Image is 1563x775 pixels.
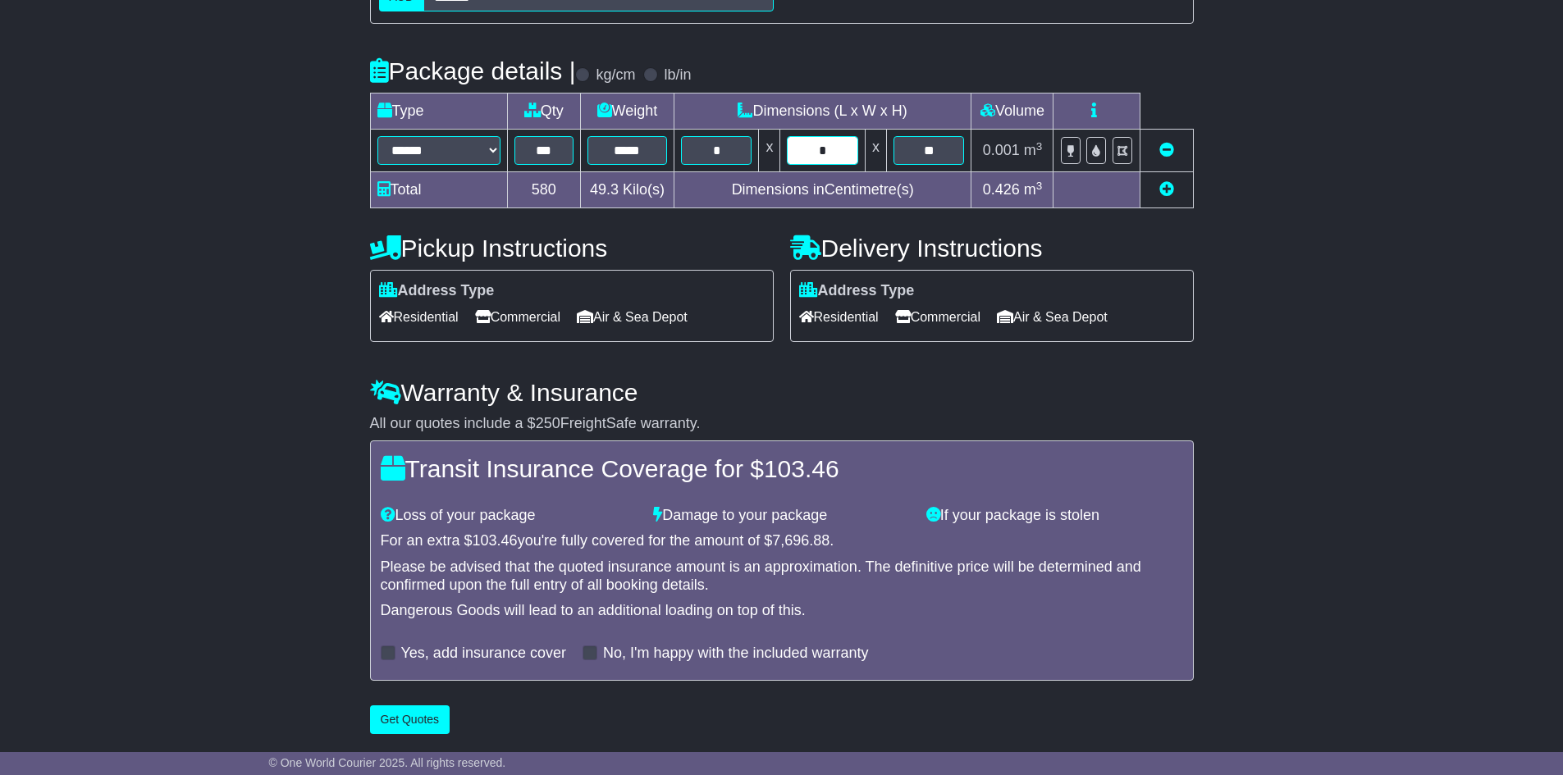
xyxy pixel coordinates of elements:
[381,558,1183,594] div: Please be advised that the quoted insurance amount is an approximation. The definitive price will...
[799,304,879,330] span: Residential
[603,645,869,663] label: No, I'm happy with the included warranty
[764,455,839,482] span: 103.46
[1159,181,1174,198] a: Add new item
[473,532,518,549] span: 103.46
[269,756,506,769] span: © One World Courier 2025. All rights reserved.
[536,415,560,431] span: 250
[799,282,915,300] label: Address Type
[379,282,495,300] label: Address Type
[1036,140,1043,153] sup: 3
[918,507,1191,525] div: If your package is stolen
[370,705,450,734] button: Get Quotes
[971,93,1053,130] td: Volume
[507,93,580,130] td: Qty
[664,66,691,84] label: lb/in
[381,455,1183,482] h4: Transit Insurance Coverage for $
[475,304,560,330] span: Commercial
[865,130,886,172] td: x
[372,507,646,525] div: Loss of your package
[772,532,829,549] span: 7,696.88
[370,379,1194,406] h4: Warranty & Insurance
[983,181,1020,198] span: 0.426
[895,304,980,330] span: Commercial
[596,66,635,84] label: kg/cm
[580,93,674,130] td: Weight
[1024,142,1043,158] span: m
[370,415,1194,433] div: All our quotes include a $ FreightSafe warranty.
[674,93,971,130] td: Dimensions (L x W x H)
[370,93,507,130] td: Type
[674,172,971,208] td: Dimensions in Centimetre(s)
[759,130,780,172] td: x
[580,172,674,208] td: Kilo(s)
[379,304,459,330] span: Residential
[401,645,566,663] label: Yes, add insurance cover
[590,181,619,198] span: 49.3
[370,172,507,208] td: Total
[381,532,1183,550] div: For an extra $ you're fully covered for the amount of $ .
[507,172,580,208] td: 580
[997,304,1108,330] span: Air & Sea Depot
[381,602,1183,620] div: Dangerous Goods will lead to an additional loading on top of this.
[790,235,1194,262] h4: Delivery Instructions
[1036,180,1043,192] sup: 3
[1024,181,1043,198] span: m
[1159,142,1174,158] a: Remove this item
[645,507,918,525] div: Damage to your package
[370,235,774,262] h4: Pickup Instructions
[577,304,688,330] span: Air & Sea Depot
[370,57,576,84] h4: Package details |
[983,142,1020,158] span: 0.001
